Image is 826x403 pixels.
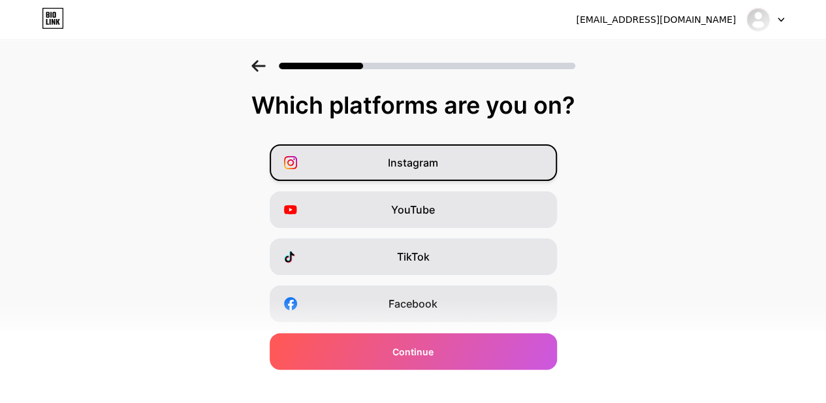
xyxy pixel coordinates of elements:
div: Which platforms are you on? [13,92,813,118]
span: TikTok [397,249,430,265]
span: Continue [392,345,434,359]
span: Instagram [388,155,438,170]
span: YouTube [391,202,435,218]
img: Dipanjan swapna Prangon [746,7,770,32]
span: Facebook [389,296,437,312]
div: [EMAIL_ADDRESS][DOMAIN_NAME] [576,13,736,27]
